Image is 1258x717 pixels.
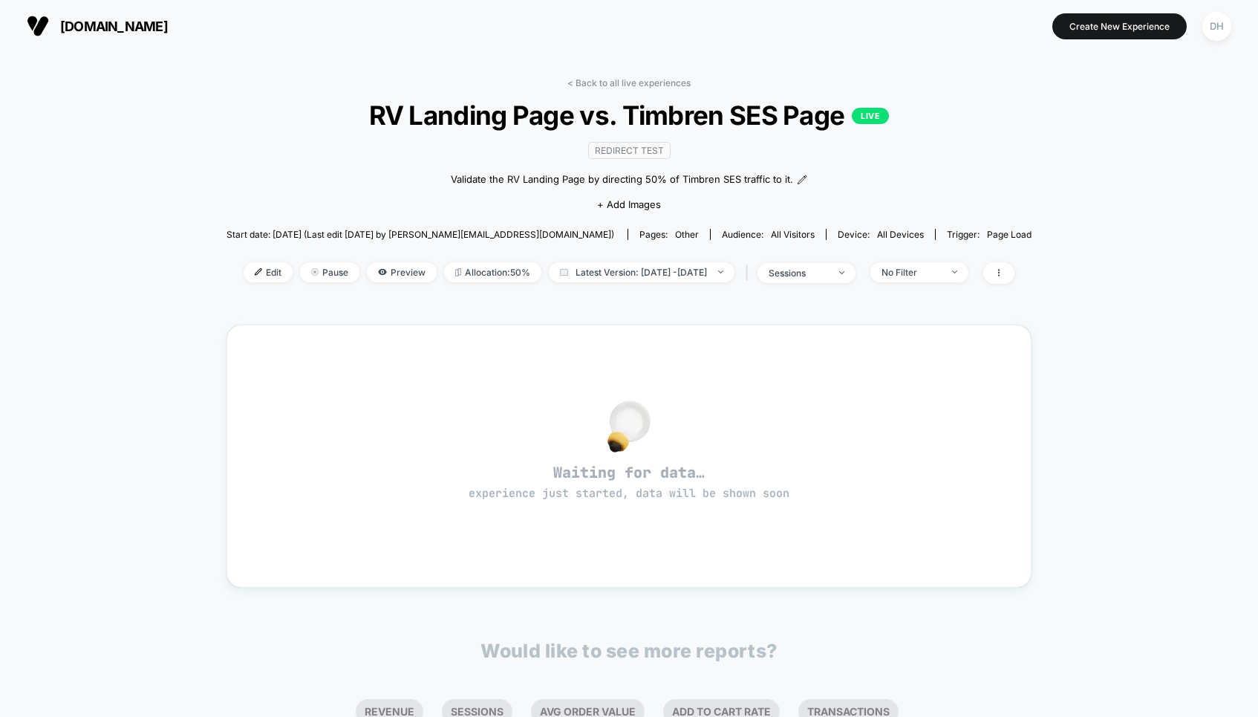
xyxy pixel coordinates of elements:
span: experience just started, data will be shown soon [469,486,789,501]
span: all devices [877,229,924,240]
span: Device: [826,229,935,240]
p: Would like to see more reports? [480,640,778,662]
img: no_data [607,400,651,452]
a: < Back to all live experiences [567,77,691,88]
button: [DOMAIN_NAME] [22,14,172,38]
div: No Filter [881,267,941,278]
span: Page Load [987,229,1032,240]
span: Start date: [DATE] (Last edit [DATE] by [PERSON_NAME][EMAIL_ADDRESS][DOMAIN_NAME]) [226,229,614,240]
div: Trigger: [947,229,1032,240]
img: end [311,268,319,276]
span: Waiting for data… [253,463,1005,502]
img: Visually logo [27,15,49,37]
div: Pages: [639,229,699,240]
span: + Add Images [597,198,661,210]
span: Preview [367,262,437,282]
div: Audience: [722,229,815,240]
span: Validate the RV Landing Page by directing 50% of Timbren SES traffic﻿ to it. [451,172,793,187]
img: edit [255,268,262,276]
span: | [742,262,757,284]
div: DH [1202,12,1231,41]
img: end [718,270,723,273]
span: Pause [300,262,359,282]
span: All Visitors [771,229,815,240]
button: Create New Experience [1052,13,1187,39]
span: other [675,229,699,240]
img: end [952,270,957,273]
button: DH [1198,11,1236,42]
span: Redirect Test [588,142,671,159]
span: Latest Version: [DATE] - [DATE] [549,262,734,282]
span: RV Landing Page vs. Timbren SES Page [267,100,991,131]
span: Edit [244,262,293,282]
span: [DOMAIN_NAME] [60,19,168,34]
img: calendar [560,268,568,276]
img: end [839,271,844,274]
img: rebalance [455,268,461,276]
p: LIVE [852,108,889,124]
div: sessions [769,267,828,279]
span: Allocation: 50% [444,262,541,282]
